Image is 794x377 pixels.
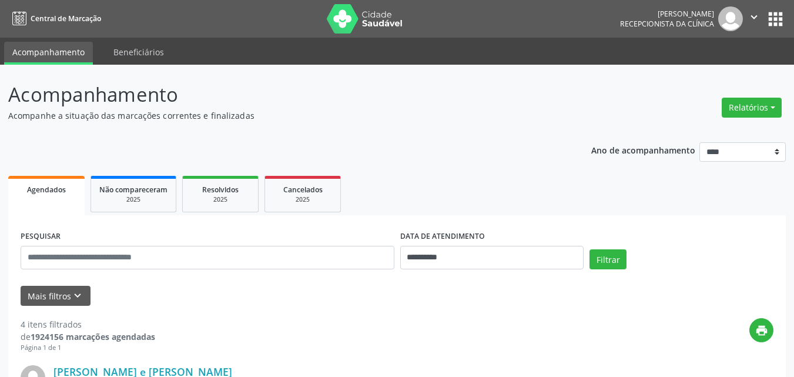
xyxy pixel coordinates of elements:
[722,98,782,118] button: Relatórios
[8,80,552,109] p: Acompanhamento
[105,42,172,62] a: Beneficiários
[31,331,155,342] strong: 1924156 marcações agendadas
[400,228,485,246] label: DATA DE ATENDIMENTO
[71,289,84,302] i: keyboard_arrow_down
[589,249,627,269] button: Filtrar
[99,185,167,195] span: Não compareceram
[718,6,743,31] img: img
[4,42,93,65] a: Acompanhamento
[749,318,773,342] button: print
[748,11,761,24] i: 
[283,185,323,195] span: Cancelados
[21,343,155,353] div: Página 1 de 1
[31,14,101,24] span: Central de Marcação
[620,9,714,19] div: [PERSON_NAME]
[273,195,332,204] div: 2025
[191,195,250,204] div: 2025
[591,142,695,157] p: Ano de acompanhamento
[27,185,66,195] span: Agendados
[8,9,101,28] a: Central de Marcação
[21,318,155,331] div: 4 itens filtrados
[202,185,239,195] span: Resolvidos
[21,331,155,343] div: de
[620,19,714,29] span: Recepcionista da clínica
[21,286,91,306] button: Mais filtroskeyboard_arrow_down
[99,195,167,204] div: 2025
[755,324,768,337] i: print
[765,9,786,29] button: apps
[743,6,765,31] button: 
[8,109,552,122] p: Acompanhe a situação das marcações correntes e finalizadas
[21,228,61,246] label: PESQUISAR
